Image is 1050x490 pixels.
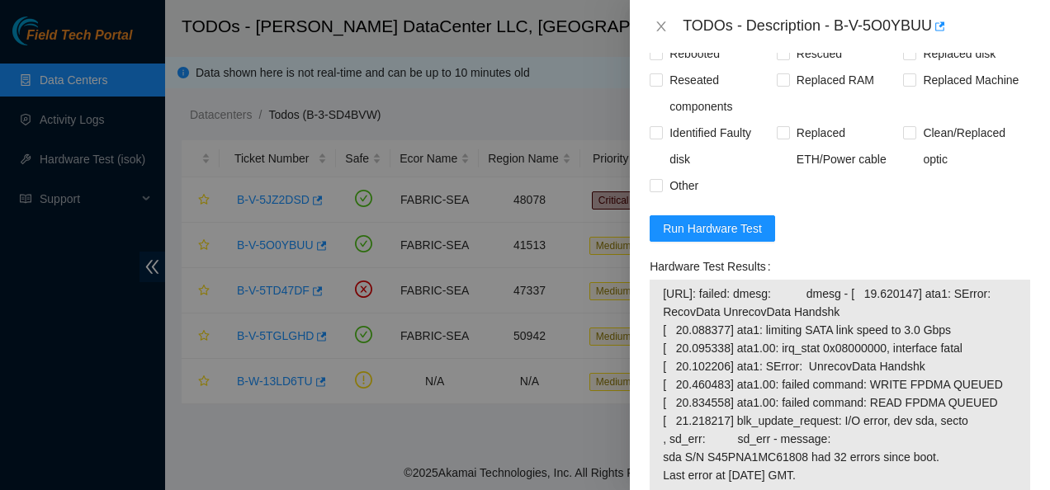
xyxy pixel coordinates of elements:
[916,40,1002,67] span: Replaced disk
[650,215,775,242] button: Run Hardware Test
[663,172,705,199] span: Other
[663,285,1017,484] span: [URL]: failed: dmesg: dmesg - [ 19.620147] ata1: SError: RecovData UnrecovData Handshk [ 20.08837...
[663,219,762,238] span: Run Hardware Test
[790,40,849,67] span: Rescued
[663,67,777,120] span: Reseated components
[663,120,777,172] span: Identified Faulty disk
[916,67,1025,93] span: Replaced Machine
[790,120,904,172] span: Replaced ETH/Power cable
[683,13,1030,40] div: TODOs - Description - B-V-5O0YBUU
[916,120,1030,172] span: Clean/Replaced optic
[650,253,777,280] label: Hardware Test Results
[655,20,668,33] span: close
[663,40,726,67] span: Rebooted
[650,19,673,35] button: Close
[790,67,881,93] span: Replaced RAM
